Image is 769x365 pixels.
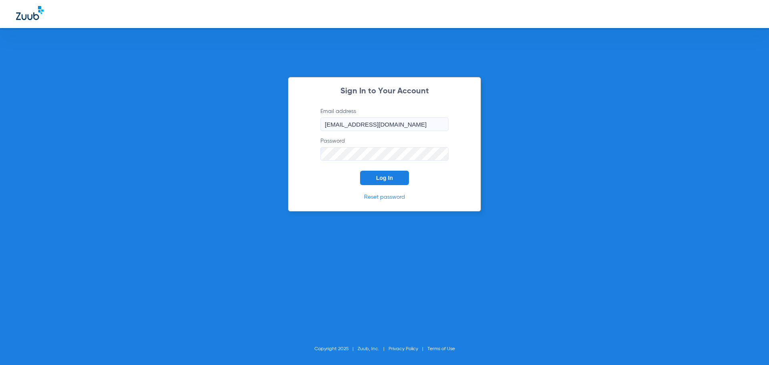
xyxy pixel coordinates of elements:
[16,6,44,20] img: Zuub Logo
[376,175,393,181] span: Log In
[427,347,455,351] a: Terms of Use
[358,345,389,353] li: Zuub, Inc.
[320,147,449,161] input: Password
[389,347,418,351] a: Privacy Policy
[320,137,449,161] label: Password
[320,107,449,131] label: Email address
[308,87,461,95] h2: Sign In to Your Account
[364,194,405,200] a: Reset password
[314,345,358,353] li: Copyright 2025
[360,171,409,185] button: Log In
[320,117,449,131] input: Email address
